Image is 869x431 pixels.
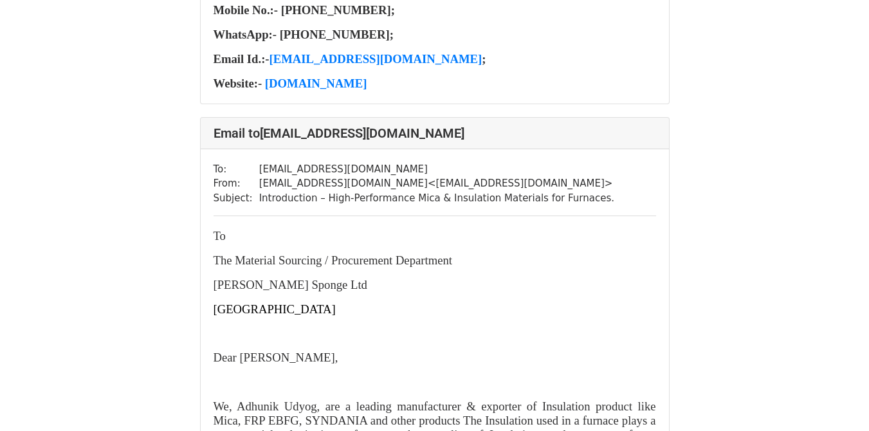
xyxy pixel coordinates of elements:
[259,162,614,177] td: [EMAIL_ADDRESS][DOMAIN_NAME]
[214,351,359,364] span: Dear [PERSON_NAME],
[214,176,259,191] td: From:
[482,52,498,66] span: ;
[214,253,452,267] span: The Material Sourcing / Procurement Department
[214,229,226,243] span: To
[270,53,482,66] a: [EMAIL_ADDRESS][DOMAIN_NAME]
[214,191,259,206] td: Subject:
[270,52,482,66] span: [EMAIL_ADDRESS][DOMAIN_NAME]
[265,77,367,90] a: [DOMAIN_NAME]
[214,28,394,41] span: WhatsApp:- [PHONE_NUMBER];
[259,191,614,206] td: Introduction – High-Performance Mica & Insulation Materials for Furnaces.
[214,125,656,141] h4: Email to [EMAIL_ADDRESS][DOMAIN_NAME]
[214,77,367,90] span: Website:-
[214,3,395,17] span: Mobile No.:- [PHONE_NUMBER];
[214,162,259,177] td: To:
[805,369,869,431] iframe: Chat Widget
[214,278,367,291] span: [PERSON_NAME] Sponge Ltd
[214,52,270,66] span: Email Id.:-
[214,302,336,316] span: [GEOGRAPHIC_DATA]
[259,176,614,191] td: [EMAIL_ADDRESS][DOMAIN_NAME] < [EMAIL_ADDRESS][DOMAIN_NAME] >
